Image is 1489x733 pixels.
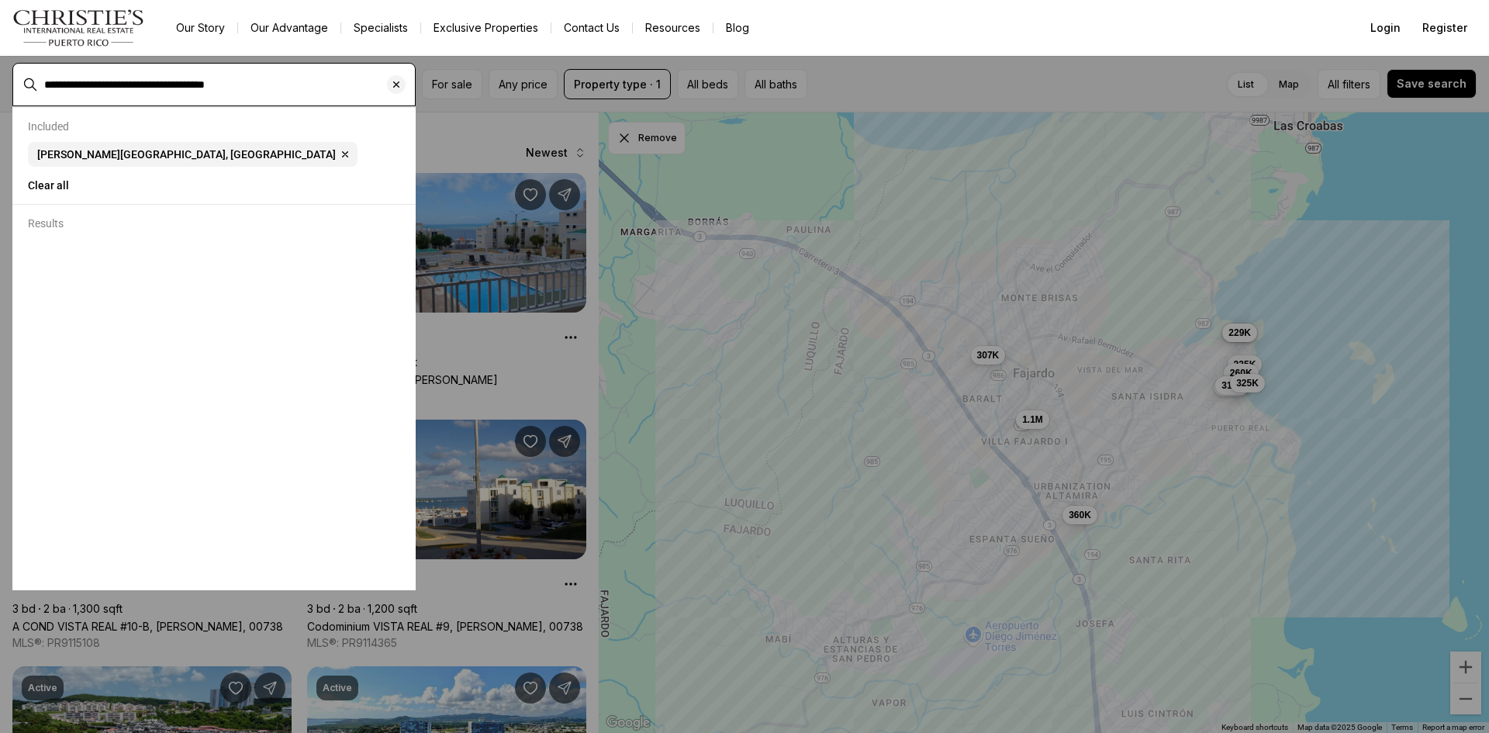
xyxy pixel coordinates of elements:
a: Our Advantage [238,17,340,39]
button: Clear search input [387,64,415,105]
button: Register [1413,12,1477,43]
span: [PERSON_NAME][GEOGRAPHIC_DATA], [GEOGRAPHIC_DATA] [37,148,336,161]
button: Contact Us [551,17,632,39]
p: Included [28,120,69,133]
a: Specialists [341,17,420,39]
img: logo [12,9,145,47]
a: Blog [713,17,762,39]
a: Resources [633,17,713,39]
button: Clear all [28,173,400,198]
p: Results [28,217,64,230]
span: Register [1422,22,1467,34]
span: Login [1370,22,1401,34]
a: Exclusive Properties [421,17,551,39]
a: Our Story [164,17,237,39]
button: Login [1361,12,1410,43]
